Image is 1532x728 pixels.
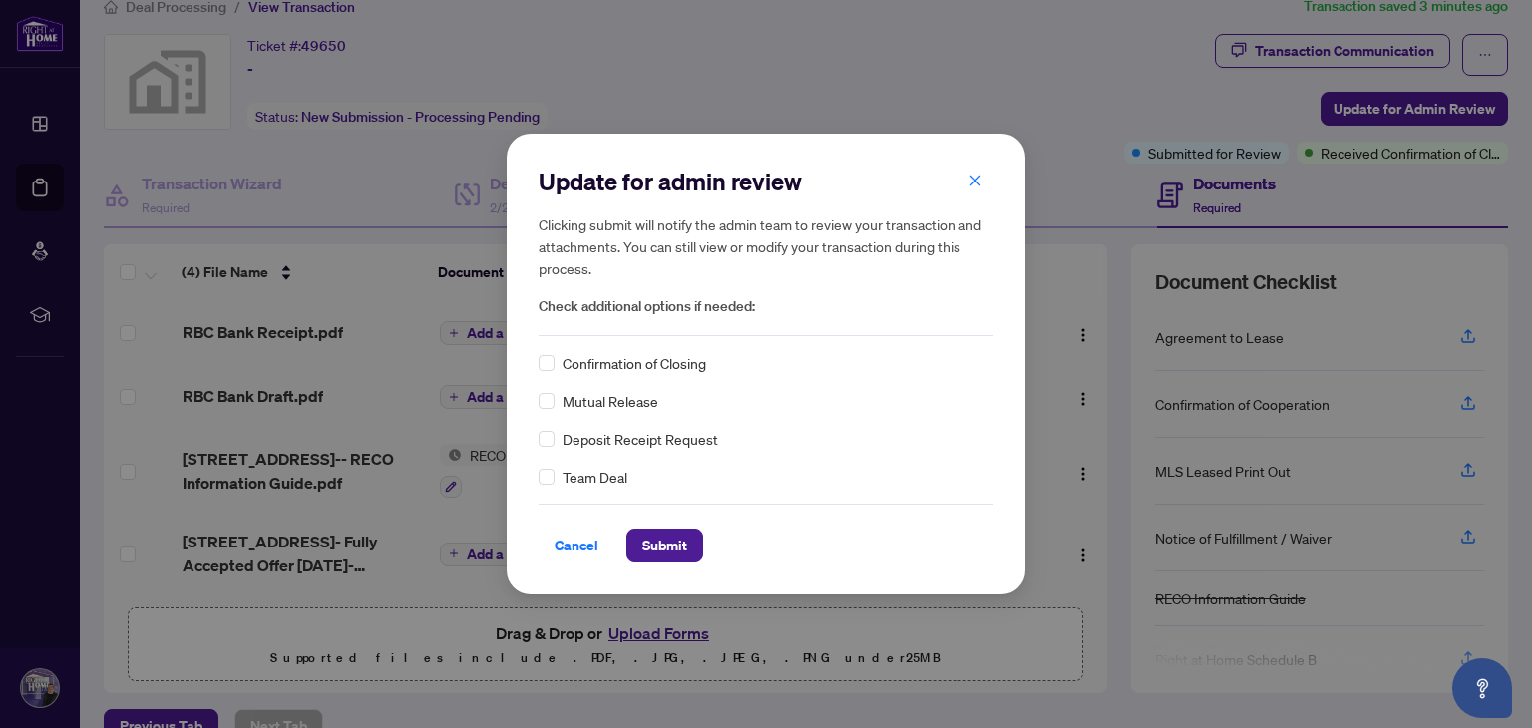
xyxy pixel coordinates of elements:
[642,530,687,561] span: Submit
[968,174,982,187] span: close
[626,529,703,562] button: Submit
[563,390,658,412] span: Mutual Release
[563,466,627,488] span: Team Deal
[1452,658,1512,718] button: Open asap
[539,166,993,197] h2: Update for admin review
[539,213,993,279] h5: Clicking submit will notify the admin team to review your transaction and attachments. You can st...
[539,529,614,562] button: Cancel
[563,428,718,450] span: Deposit Receipt Request
[563,352,706,374] span: Confirmation of Closing
[539,295,993,318] span: Check additional options if needed:
[555,530,598,561] span: Cancel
